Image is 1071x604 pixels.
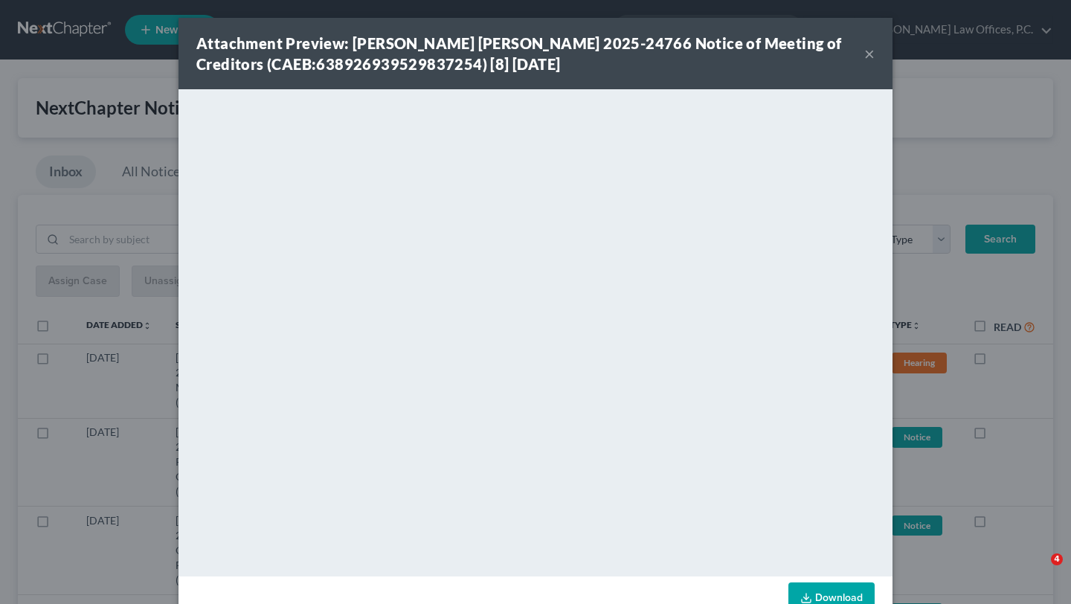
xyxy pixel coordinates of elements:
span: 4 [1051,553,1063,565]
button: × [864,45,875,62]
strong: Attachment Preview: [PERSON_NAME] [PERSON_NAME] 2025-24766 Notice of Meeting of Creditors (CAEB:6... [196,34,842,73]
iframe: <object ng-attr-data='[URL][DOMAIN_NAME]' type='application/pdf' width='100%' height='650px'></ob... [178,89,892,573]
iframe: Intercom live chat [1020,553,1056,589]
